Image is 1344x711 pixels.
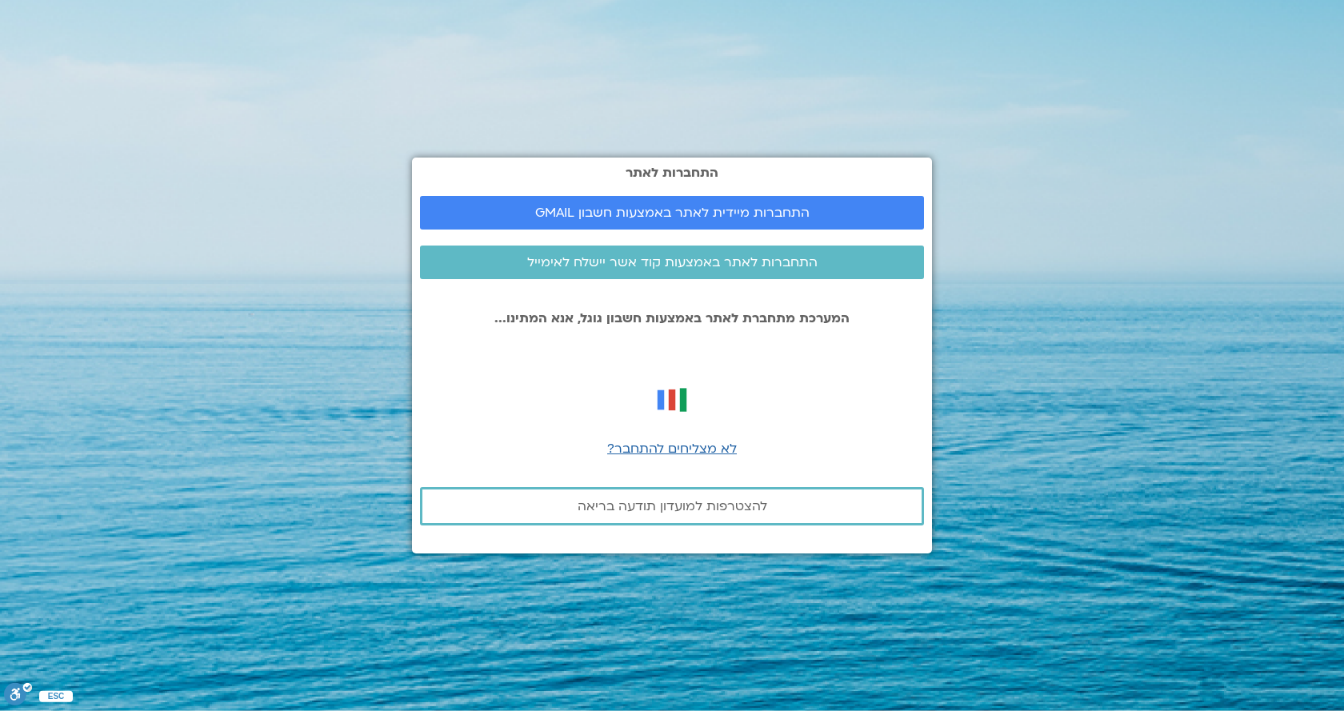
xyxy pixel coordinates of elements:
[420,246,924,279] a: התחברות לאתר באמצעות קוד אשר יישלח לאימייל
[420,166,924,180] h2: התחברות לאתר
[420,196,924,230] a: התחברות מיידית לאתר באמצעות חשבון GMAIL
[420,311,924,326] p: המערכת מתחברת לאתר באמצעות חשבון גוגל, אנא המתינו...
[607,440,737,457] a: לא מצליחים להתחבר?
[535,206,810,220] span: התחברות מיידית לאתר באמצעות חשבון GMAIL
[578,499,767,513] span: להצטרפות למועדון תודעה בריאה
[527,255,818,270] span: התחברות לאתר באמצעות קוד אשר יישלח לאימייל
[420,487,924,525] a: להצטרפות למועדון תודעה בריאה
